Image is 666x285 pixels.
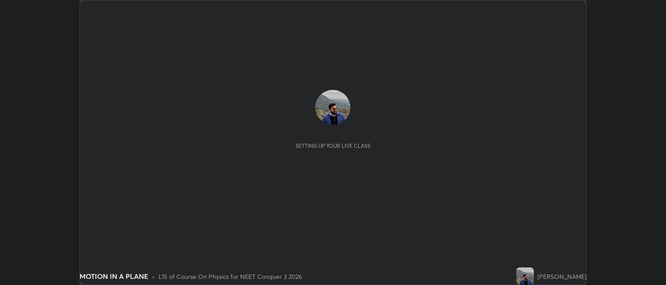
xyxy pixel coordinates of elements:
[158,272,302,281] div: L15 of Course On Physics for NEET Conquer 3 2026
[152,272,155,281] div: •
[516,267,534,285] img: 32457bb2dde54d7ea7c34c8e2a2521d0.jpg
[295,142,371,149] div: Setting up your live class
[537,272,587,281] div: [PERSON_NAME]
[315,90,350,125] img: 32457bb2dde54d7ea7c34c8e2a2521d0.jpg
[79,271,148,281] div: MOTION IN A PLANE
